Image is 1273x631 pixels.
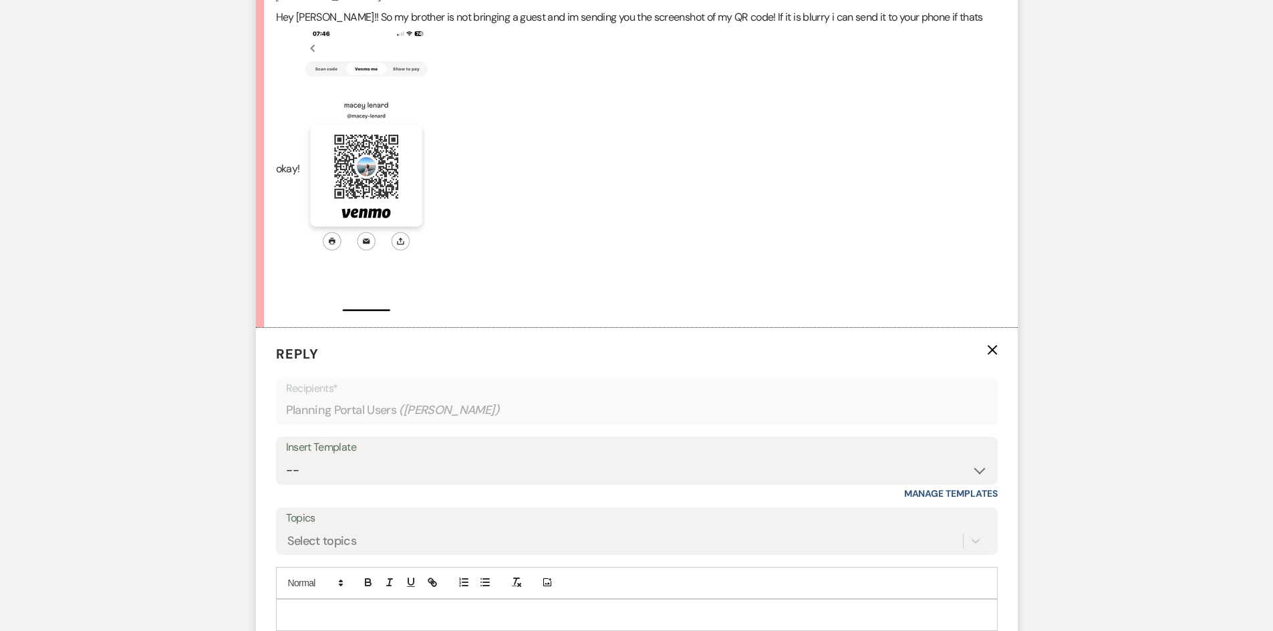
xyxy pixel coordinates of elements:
a: Manage Templates [904,487,998,499]
p: Recipients* [286,380,988,397]
span: ( [PERSON_NAME] ) [399,401,499,419]
img: IMG_7651.png [299,25,433,314]
div: Planning Portal Users [286,397,988,423]
p: Hey [PERSON_NAME]!! So my brother is not bringing a guest and im sending you the screenshot of my... [276,9,998,314]
div: Select topics [287,532,357,550]
label: Topics [286,509,988,528]
div: Insert Template [286,438,988,457]
span: Reply [276,345,319,363]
